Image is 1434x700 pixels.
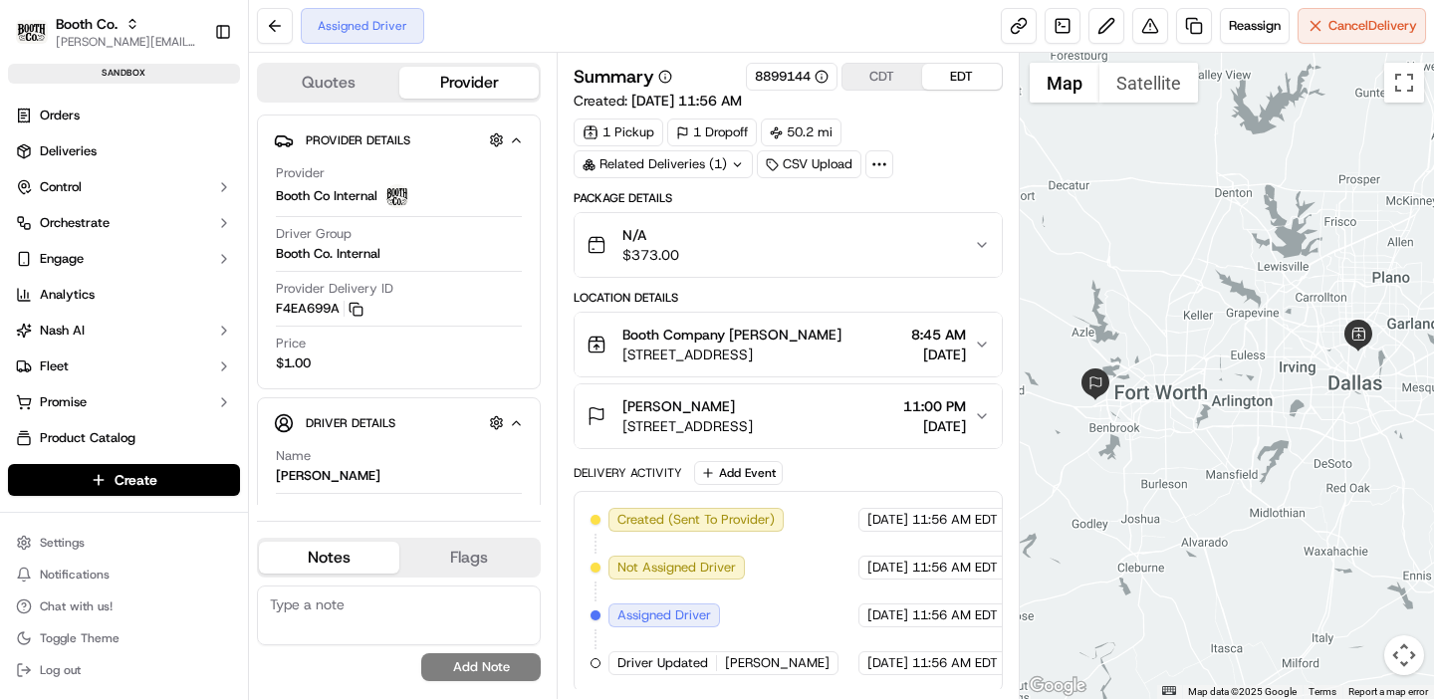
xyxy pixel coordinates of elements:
span: [PERSON_NAME] [725,654,830,672]
span: Engage [40,250,84,268]
span: Not Assigned Driver [617,559,736,577]
span: Cancel Delivery [1328,17,1417,35]
span: Provider Delivery ID [276,280,393,298]
img: Booth Co. [16,20,48,44]
a: Product Catalog [8,422,240,454]
span: [DATE] [867,606,908,624]
a: Report a map error [1348,686,1428,697]
span: Orchestrate [40,214,110,232]
span: Provider [276,164,325,182]
button: CancelDelivery [1298,8,1426,44]
div: Package Details [574,190,1002,206]
a: Analytics [8,279,240,311]
div: CSV Upload [757,150,861,178]
button: Engage [8,243,240,275]
span: Price [276,335,306,352]
span: Nash AI [40,322,85,340]
button: CDT [842,64,922,90]
button: Booth Company [PERSON_NAME][STREET_ADDRESS]8:45 AM[DATE] [575,313,1001,376]
button: Driver Details [274,406,524,439]
span: Notifications [40,567,110,583]
button: Booth Co. [56,14,118,34]
button: Add Event [694,461,783,485]
span: 11:56 AM EDT [912,606,998,624]
button: [PERSON_NAME][STREET_ADDRESS]11:00 PM[DATE] [575,384,1001,448]
button: Nash AI [8,315,240,347]
span: N/A [622,225,679,245]
span: Driver Updated [617,654,708,672]
span: Settings [40,535,85,551]
button: Quotes [259,67,399,99]
button: EDT [922,64,1002,90]
span: [STREET_ADDRESS] [622,345,841,364]
button: Notifications [8,561,240,588]
span: Phone Number [276,502,363,520]
h3: Summary [574,68,654,86]
span: [DATE] [911,345,966,364]
span: [DATE] [867,559,908,577]
a: Terms (opens in new tab) [1309,686,1336,697]
span: Map data ©2025 Google [1188,686,1297,697]
div: Delivery Activity [574,465,682,481]
button: Notes [259,542,399,574]
span: Created (Sent To Provider) [617,511,775,529]
img: profile_internal_provider_booth_co_internal.png [385,184,409,208]
button: Flags [399,542,540,574]
button: Show satellite imagery [1099,63,1198,103]
div: 1 Dropoff [667,118,757,146]
button: Toggle Theme [8,624,240,652]
button: Map camera controls [1384,635,1424,675]
span: [DATE] 11:56 AM [631,92,742,110]
button: Show street map [1030,63,1099,103]
span: Create [115,470,157,490]
button: Toggle fullscreen view [1384,63,1424,103]
span: $373.00 [622,245,679,265]
span: Driver Details [306,415,395,431]
button: [PERSON_NAME][EMAIL_ADDRESS][DOMAIN_NAME] [56,34,198,50]
button: Provider Details [274,123,524,156]
div: sandbox [8,64,240,84]
span: Fleet [40,357,69,375]
span: Product Catalog [40,429,135,447]
button: Reassign [1220,8,1290,44]
button: 8899144 [755,68,829,86]
a: Deliveries [8,135,240,167]
span: Name [276,447,311,465]
button: Log out [8,656,240,684]
button: Fleet [8,350,240,382]
span: Provider Details [306,132,410,148]
span: $1.00 [276,354,311,372]
span: 11:56 AM EDT [912,559,998,577]
span: [DATE] [903,416,966,436]
span: Reassign [1229,17,1281,35]
span: Booth Company [PERSON_NAME] [622,325,841,345]
span: Driver Group [276,225,352,243]
button: Orchestrate [8,207,240,239]
div: Related Deliveries (1) [574,150,753,178]
button: Promise [8,386,240,418]
img: Google [1025,673,1090,699]
span: Created: [574,91,742,111]
button: Keyboard shortcuts [1162,686,1176,695]
button: F4EA699A [276,300,363,318]
span: Assigned Driver [617,606,711,624]
button: Create [8,464,240,496]
span: 11:00 PM [903,396,966,416]
span: Deliveries [40,142,97,160]
span: Log out [40,662,81,678]
button: Settings [8,529,240,557]
button: Booth Co.Booth Co.[PERSON_NAME][EMAIL_ADDRESS][DOMAIN_NAME] [8,8,206,56]
button: N/A$373.00 [575,213,1001,277]
span: Control [40,178,82,196]
span: [PERSON_NAME] [622,396,735,416]
span: Booth Co. Internal [276,245,380,263]
span: [DATE] [867,511,908,529]
span: [STREET_ADDRESS] [622,416,753,436]
span: Booth Co Internal [276,187,377,205]
button: Chat with us! [8,592,240,620]
span: 8:45 AM [911,325,966,345]
div: Location Details [574,290,1002,306]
